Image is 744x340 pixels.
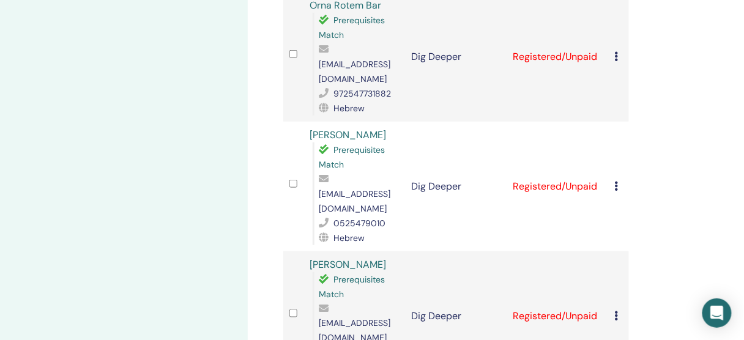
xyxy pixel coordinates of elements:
[310,258,387,271] a: [PERSON_NAME]
[319,188,391,214] span: [EMAIL_ADDRESS][DOMAIN_NAME]
[334,232,365,243] span: Hebrew
[319,274,385,300] span: Prerequisites Match
[334,88,392,99] span: 972547731882
[319,144,385,170] span: Prerequisites Match
[334,218,386,229] span: 0525479010
[310,128,387,141] a: [PERSON_NAME]
[319,15,385,40] span: Prerequisites Match
[334,103,365,114] span: Hebrew
[702,298,732,328] div: Open Intercom Messenger
[319,59,391,84] span: [EMAIL_ADDRESS][DOMAIN_NAME]
[406,122,507,251] td: Dig Deeper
